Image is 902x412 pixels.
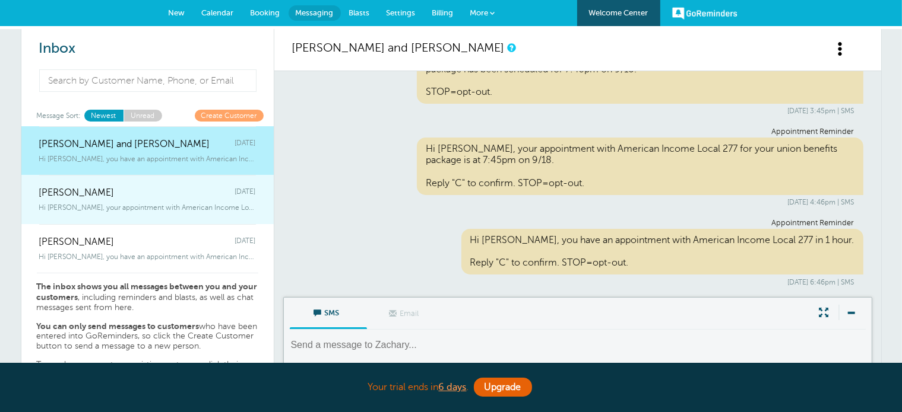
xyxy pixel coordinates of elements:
label: This customer does not have an email address. [367,298,444,330]
p: To send a message to an existing customer, click their conversation above or search for the custo... [37,360,258,389]
input: Search by Customer Name, Phone, or Email [39,69,257,92]
a: [PERSON_NAME] [DATE] Hi [PERSON_NAME], your appointment with American Income Local 277 for your u... [21,175,274,224]
span: Billing [432,8,454,17]
span: [DATE] [235,187,256,199]
p: who have been entered into GoReminders, so click the Create Customer button to send a message to ... [37,321,258,352]
span: New [169,8,185,17]
div: [DATE] 3:45pm | SMS [301,107,854,115]
span: [PERSON_NAME] [39,187,115,199]
span: [DATE] [235,139,256,150]
a: Newest [84,110,124,121]
span: More [470,8,489,17]
a: Create Customer [195,110,264,121]
strong: The inbox shows you all messages between you and your customers [37,282,258,302]
div: Hi [PERSON_NAME], you have an appointment with American Income Local 277 in 1 hour. Reply "C" to ... [461,229,863,275]
span: Hi [PERSON_NAME], you have an appointment with American Income Local 277 in 1 hou [39,155,256,163]
span: Hi [PERSON_NAME], you have an appointment with American Income Life [DATE] at 12:00p [39,253,256,261]
span: Booking [251,8,280,17]
span: [PERSON_NAME] [39,237,115,248]
div: Your trial ends in . [154,375,748,400]
span: [PERSON_NAME] and [PERSON_NAME] [39,139,210,150]
span: Blasts [349,8,370,17]
strong: You can only send messages to customers [37,321,200,331]
a: 6 days [439,382,467,392]
h2: Inbox [39,40,256,58]
a: Unread [124,110,162,121]
p: , including reminders and blasts, as well as chat messages sent from here. [37,282,258,312]
span: Calendar [202,8,234,17]
div: Appointment Reminder [301,127,854,136]
span: Email [376,298,435,327]
span: SMS [299,298,358,326]
span: Hi [PERSON_NAME], your appointment with American Income Local 277 for your union [39,203,256,212]
a: This is a history of all communications between GoReminders and your customer. [508,44,515,52]
a: [PERSON_NAME] and [PERSON_NAME] [292,41,505,55]
a: Messaging [289,5,341,21]
a: Upgrade [474,378,532,397]
span: Messaging [296,8,334,17]
div: Hi [PERSON_NAME], your appointment with American Income Local 277 for your union benefits package... [417,138,863,195]
div: Hi [PERSON_NAME], your appointment with American Income Local 277 for your union benefits package... [417,47,863,104]
div: [DATE] 6:46pm | SMS [301,278,854,286]
span: [DATE] [235,237,256,248]
div: [DATE] 4:46pm | SMS [301,198,854,206]
a: [PERSON_NAME] [DATE] Hi [PERSON_NAME], you have an appointment with American Income Life [DATE] a... [21,224,274,273]
a: [PERSON_NAME] and [PERSON_NAME] [DATE] Hi [PERSON_NAME], you have an appointment with American In... [21,126,274,175]
div: Appointment Reminder [301,219,854,228]
span: Settings [387,8,416,17]
span: Message Sort: [37,110,81,121]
